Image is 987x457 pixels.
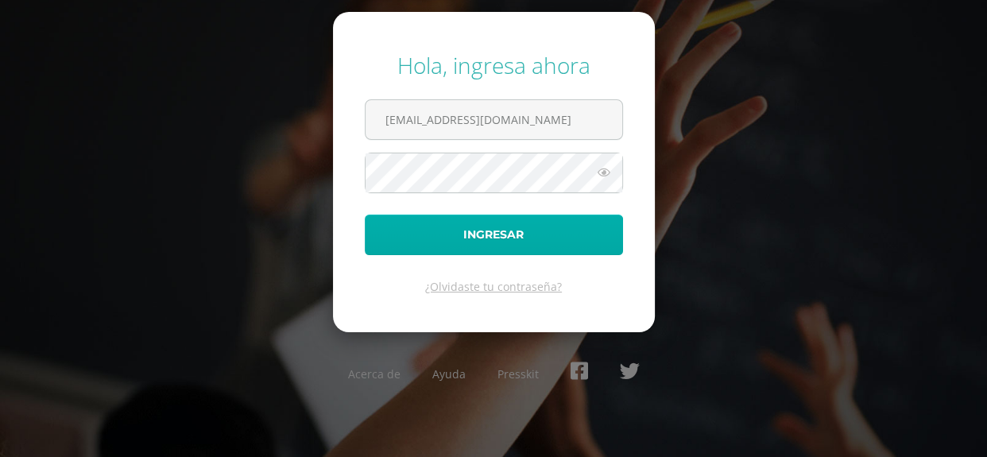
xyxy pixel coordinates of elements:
[366,100,622,139] input: Correo electrónico o usuario
[365,50,623,80] div: Hola, ingresa ahora
[348,366,401,381] a: Acerca de
[365,215,623,255] button: Ingresar
[425,279,562,294] a: ¿Olvidaste tu contraseña?
[432,366,466,381] a: Ayuda
[497,366,539,381] a: Presskit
